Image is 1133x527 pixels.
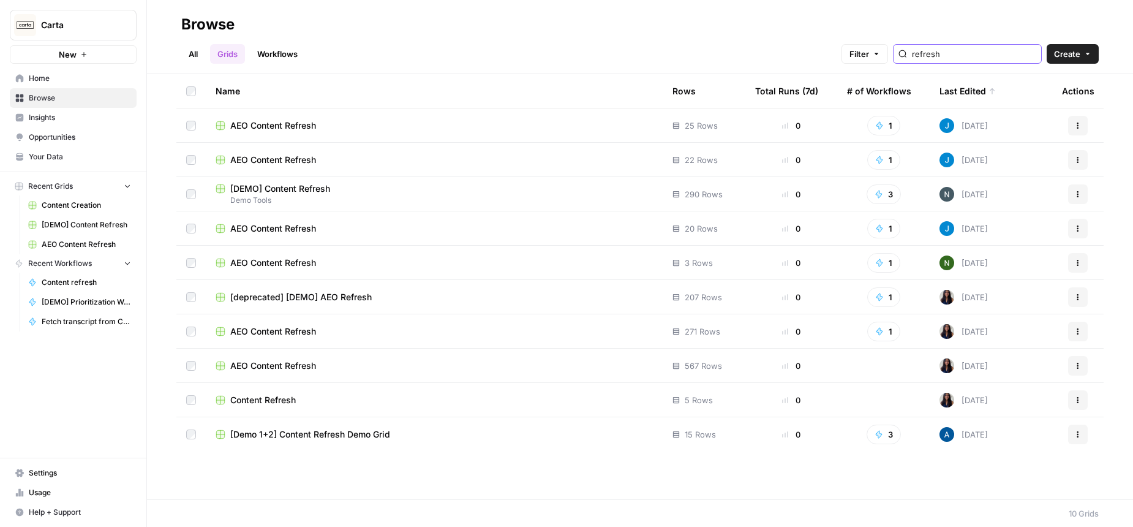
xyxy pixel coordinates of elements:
button: Workspace: Carta [10,10,137,40]
span: [Demo 1+2] Content Refresh Demo Grid [230,428,390,441]
span: 5 Rows [685,394,713,406]
a: AEO Content Refresh [216,154,653,166]
span: Recent Workflows [28,258,92,269]
div: 0 [755,325,827,338]
input: Search [912,48,1036,60]
a: AEO Content Refresh [216,325,653,338]
div: [DATE] [939,290,988,305]
a: Usage [10,483,137,502]
span: AEO Content Refresh [42,239,131,250]
span: Home [29,73,131,84]
button: 1 [867,150,900,170]
button: Create [1047,44,1099,64]
a: Grids [210,44,245,64]
span: AEO Content Refresh [230,325,316,338]
span: 25 Rows [685,119,718,132]
span: New [59,48,77,61]
a: [DEMO] Content Refresh [23,215,137,235]
div: 0 [755,360,827,372]
div: [DATE] [939,153,988,167]
span: [DEMO] Content Refresh [230,183,330,195]
a: Fetch transcript from Chorus [23,312,137,332]
a: Content Refresh [216,394,653,406]
img: z620ml7ie90s7uun3xptce9f0frp [939,153,954,167]
div: [DATE] [939,256,988,270]
button: 1 [867,322,900,341]
div: Browse [181,15,235,34]
div: [DATE] [939,358,988,373]
img: Carta Logo [14,14,36,36]
div: 10 Grids [1069,507,1099,520]
button: 1 [867,287,900,307]
div: [DATE] [939,118,988,133]
span: 15 Rows [685,428,716,441]
span: Usage [29,487,131,498]
button: Recent Workflows [10,254,137,273]
span: 20 Rows [685,222,718,235]
span: [deprecated] [DEMO] AEO Refresh [230,291,372,303]
span: Filter [849,48,869,60]
a: AEO Content Refresh [216,119,653,132]
a: Your Data [10,147,137,167]
a: Insights [10,108,137,127]
span: Settings [29,468,131,479]
div: 0 [755,428,827,441]
a: Content refresh [23,273,137,292]
a: All [181,44,205,64]
a: [DEMO] Content RefreshDemo Tools [216,183,653,206]
span: Recent Grids [28,181,73,192]
span: 271 Rows [685,325,720,338]
img: z620ml7ie90s7uun3xptce9f0frp [939,221,954,236]
div: [DATE] [939,221,988,236]
span: AEO Content Refresh [230,119,316,132]
span: Fetch transcript from Chorus [42,316,131,327]
span: 3 Rows [685,257,713,269]
button: 3 [867,425,901,444]
button: Help + Support [10,502,137,522]
img: he81ibor8lsei4p3qvg4ugbvimgp [939,427,954,442]
div: Rows [672,74,696,108]
span: [DEMO] Prioritization Workflow for creation [42,297,131,308]
a: Settings [10,463,137,483]
div: 0 [755,222,827,235]
a: [deprecated] [DEMO] AEO Refresh [216,291,653,303]
a: Opportunities [10,127,137,147]
span: Content Creation [42,200,131,211]
span: 567 Rows [685,360,722,372]
div: [DATE] [939,324,988,339]
div: Name [216,74,653,108]
div: [DATE] [939,393,988,408]
a: AEO Content Refresh [216,222,653,235]
span: Insights [29,112,131,123]
a: Browse [10,88,137,108]
div: Last Edited [939,74,996,108]
img: rox323kbkgutb4wcij4krxobkpon [939,358,954,373]
span: Opportunities [29,132,131,143]
span: Content refresh [42,277,131,288]
span: 207 Rows [685,291,722,303]
div: Total Runs (7d) [755,74,818,108]
img: mfx9qxiwvwbk9y2m949wqpoopau8 [939,187,954,202]
span: AEO Content Refresh [230,257,316,269]
button: 3 [867,184,901,204]
img: rox323kbkgutb4wcij4krxobkpon [939,324,954,339]
div: # of Workflows [847,74,911,108]
span: 290 Rows [685,188,723,200]
a: AEO Content Refresh [23,235,137,254]
button: Filter [841,44,888,64]
img: g4o9tbhziz0738ibrok3k9f5ina6 [939,256,954,270]
a: Content Creation [23,195,137,215]
span: Carta [41,19,115,31]
div: 0 [755,154,827,166]
span: Browse [29,93,131,104]
a: AEO Content Refresh [216,360,653,372]
span: Help + Support [29,507,131,518]
div: 0 [755,257,827,269]
div: [DATE] [939,187,988,202]
img: rox323kbkgutb4wcij4krxobkpon [939,290,954,305]
div: 0 [755,394,827,406]
span: Your Data [29,151,131,162]
button: New [10,45,137,64]
button: 1 [867,219,900,238]
span: AEO Content Refresh [230,360,316,372]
